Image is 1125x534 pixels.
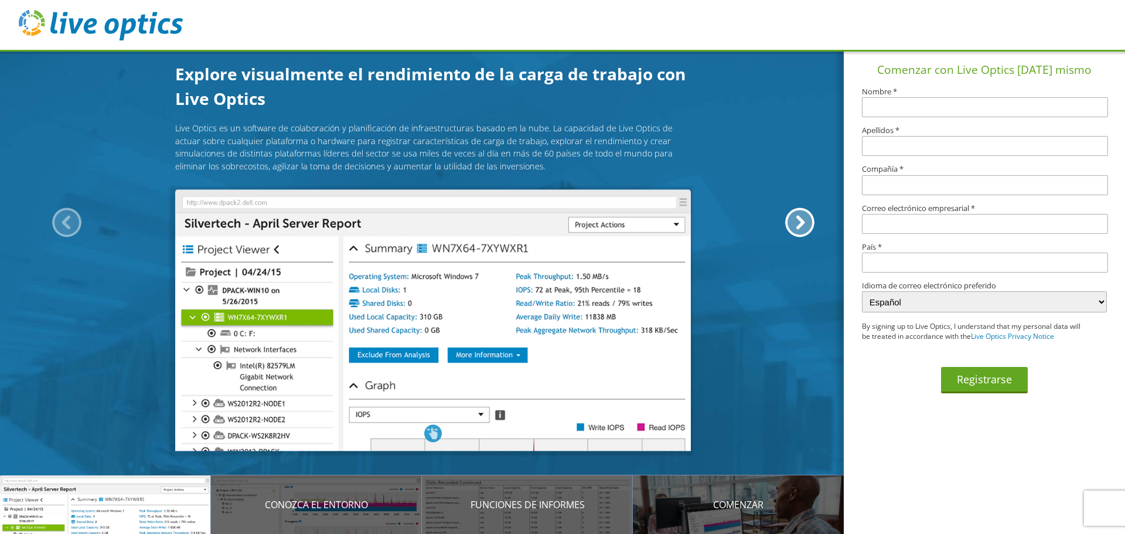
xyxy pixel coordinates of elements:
img: Presentación de Live Optics [175,190,691,451]
p: By signing up to Live Optics, I understand that my personal data will be treated in accordance wi... [862,322,1082,342]
p: Conozca el entorno [211,498,422,512]
label: Apellidos * [862,127,1107,134]
label: Correo electrónico empresarial * [862,205,1107,212]
button: Registrarse [941,367,1028,393]
p: Comenzar [633,498,844,512]
label: Idioma de correo electrónico preferido [862,282,1107,290]
img: live_optics_svg.svg [19,10,183,40]
p: Live Optics es un software de colaboración y planificación de infraestructuras basado en la nube.... [175,123,691,173]
p: Funciones de informes [422,498,633,512]
h1: Explore visualmente el rendimiento de la carga de trabajo con Live Optics [175,62,691,111]
a: Live Optics Privacy Notice [971,331,1054,341]
label: Compañía * [862,165,1107,173]
label: País * [862,243,1107,251]
label: Nombre * [862,88,1107,96]
h1: Comenzar con Live Optics [DATE] mismo [848,62,1120,79]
